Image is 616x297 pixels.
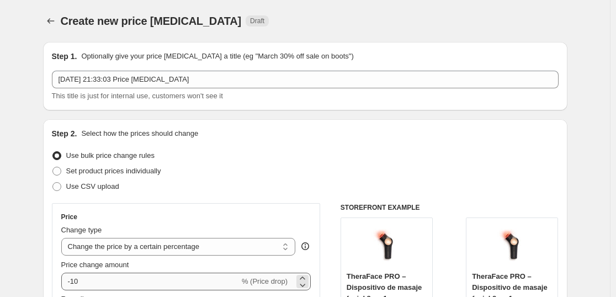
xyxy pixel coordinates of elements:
h2: Step 2. [52,128,77,139]
span: Create new price [MEDICAL_DATA] [61,15,242,27]
h2: Step 1. [52,51,77,62]
span: Draft [250,17,264,25]
input: 30% off holiday sale [52,71,559,88]
span: Change type [61,226,102,234]
span: Set product prices individually [66,167,161,175]
span: Use bulk price change rules [66,151,155,160]
p: Optionally give your price [MEDICAL_DATA] a title (eg "March 30% off sale on boots") [81,51,353,62]
input: -15 [61,273,240,290]
h6: STOREFRONT EXAMPLE [341,203,559,212]
img: 61o-oUpoUmL_80x.jpg [490,224,534,268]
span: % (Price drop) [242,277,288,285]
span: Use CSV upload [66,182,119,190]
div: help [300,241,311,252]
span: Price change amount [61,261,129,269]
button: Price change jobs [43,13,59,29]
p: Select how the prices should change [81,128,198,139]
img: 61o-oUpoUmL_80x.jpg [364,224,408,268]
span: This title is just for internal use, customers won't see it [52,92,223,100]
h3: Price [61,213,77,221]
